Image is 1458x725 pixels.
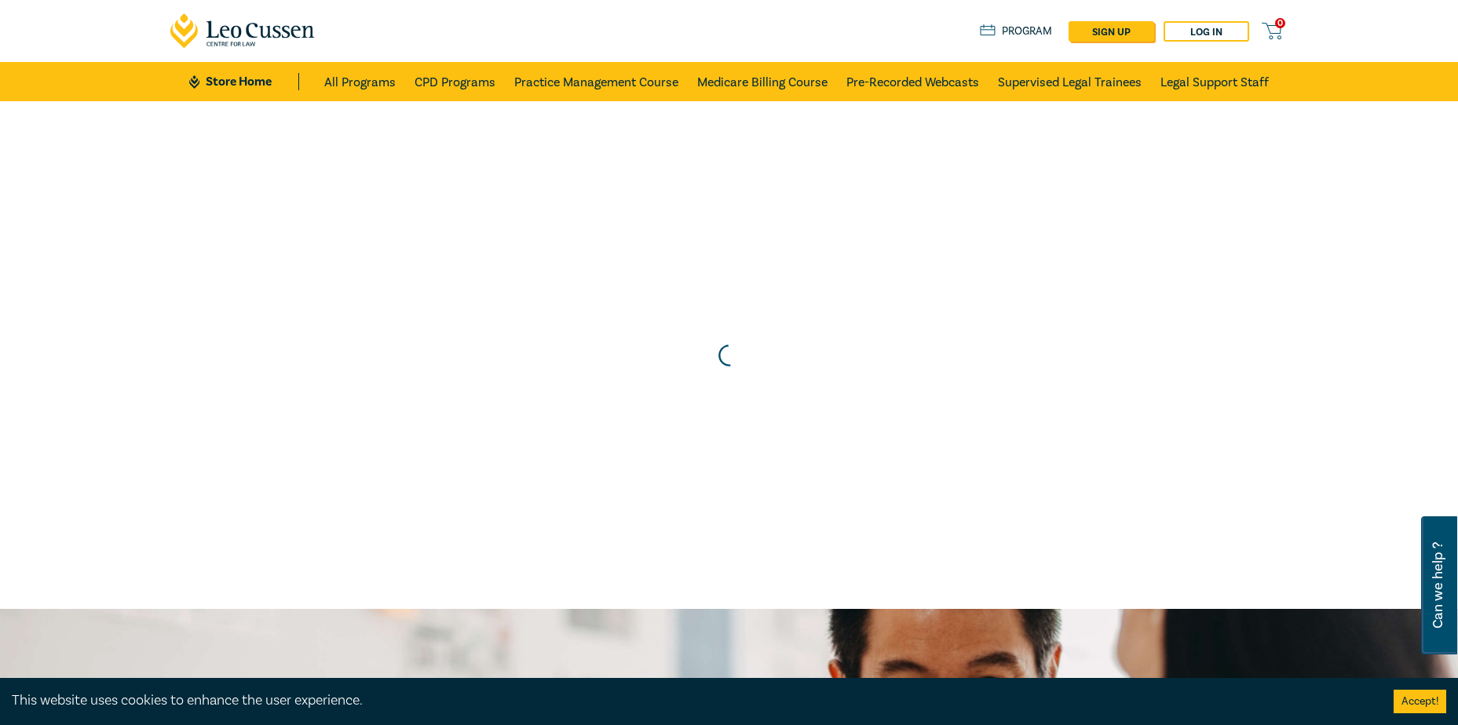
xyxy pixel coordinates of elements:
[846,62,979,101] a: Pre-Recorded Webcasts
[1160,62,1269,101] a: Legal Support Staff
[514,62,678,101] a: Practice Management Course
[697,62,828,101] a: Medicare Billing Course
[1394,690,1446,713] button: Accept cookies
[1069,21,1154,42] a: sign up
[1431,526,1445,645] span: Can we help ?
[980,23,1053,40] a: Program
[998,62,1142,101] a: Supervised Legal Trainees
[1164,21,1249,42] a: Log in
[324,62,396,101] a: All Programs
[415,62,495,101] a: CPD Programs
[189,73,298,90] a: Store Home
[1275,18,1285,28] span: 0
[12,690,1370,711] div: This website uses cookies to enhance the user experience.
